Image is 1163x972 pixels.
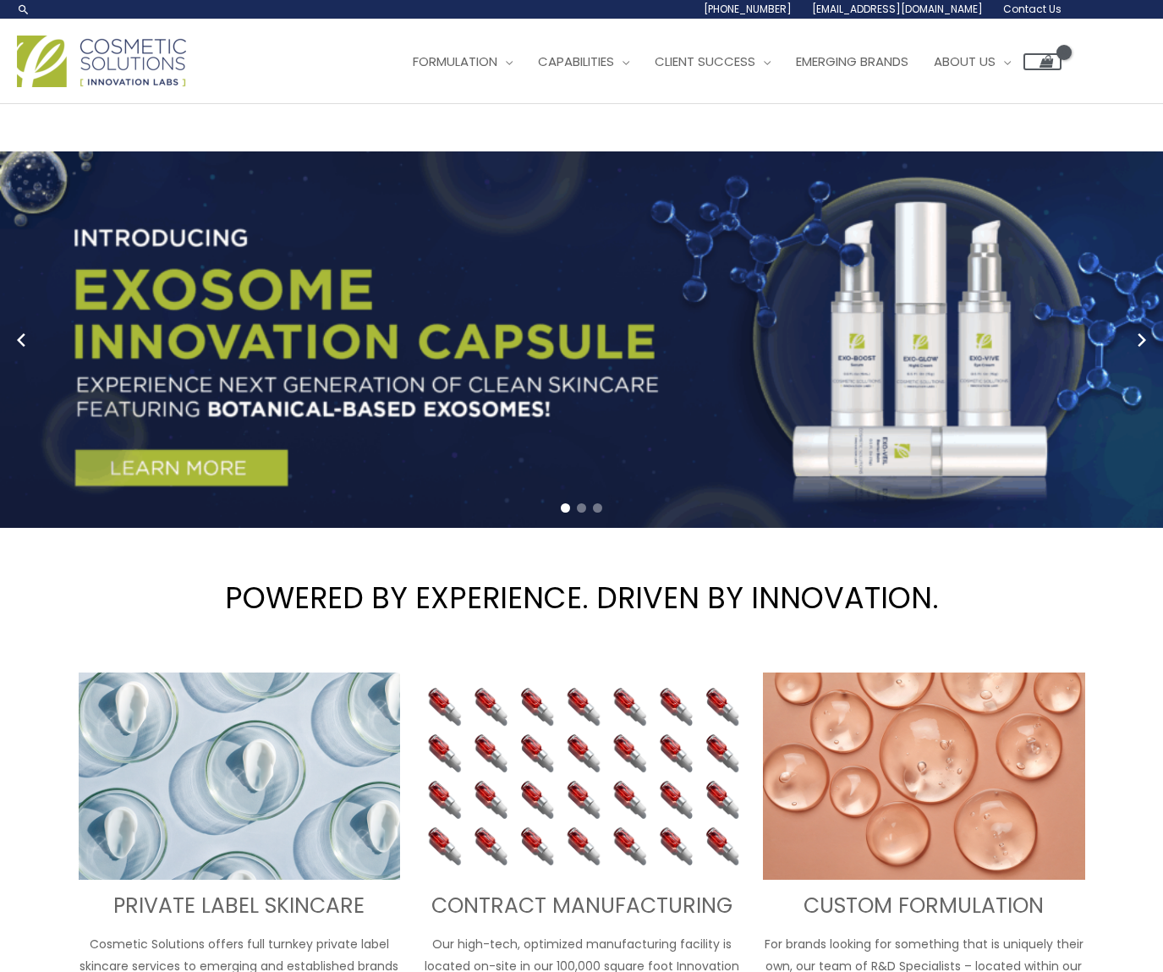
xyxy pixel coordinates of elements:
[763,892,1085,920] h3: CUSTOM FORMULATION
[655,52,755,70] span: Client Success
[400,36,525,87] a: Formulation
[1003,2,1062,16] span: Contact Us
[561,503,570,513] span: Go to slide 1
[79,892,401,920] h3: PRIVATE LABEL SKINCARE
[1129,327,1155,353] button: Next slide
[642,36,783,87] a: Client Success
[538,52,614,70] span: Capabilities
[17,36,186,87] img: Cosmetic Solutions Logo
[420,673,743,881] img: Contract Manufacturing
[413,52,497,70] span: Formulation
[921,36,1023,87] a: About Us
[577,503,586,513] span: Go to slide 2
[8,327,34,353] button: Previous slide
[387,36,1062,87] nav: Site Navigation
[525,36,642,87] a: Capabilities
[812,2,983,16] span: [EMAIL_ADDRESS][DOMAIN_NAME]
[934,52,996,70] span: About Us
[796,52,908,70] span: Emerging Brands
[1023,53,1062,70] a: View Shopping Cart, empty
[420,892,743,920] h3: CONTRACT MANUFACTURING
[783,36,921,87] a: Emerging Brands
[763,673,1085,881] img: Custom Formulation
[79,673,401,881] img: turnkey private label skincare
[17,3,30,16] a: Search icon link
[593,503,602,513] span: Go to slide 3
[704,2,792,16] span: [PHONE_NUMBER]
